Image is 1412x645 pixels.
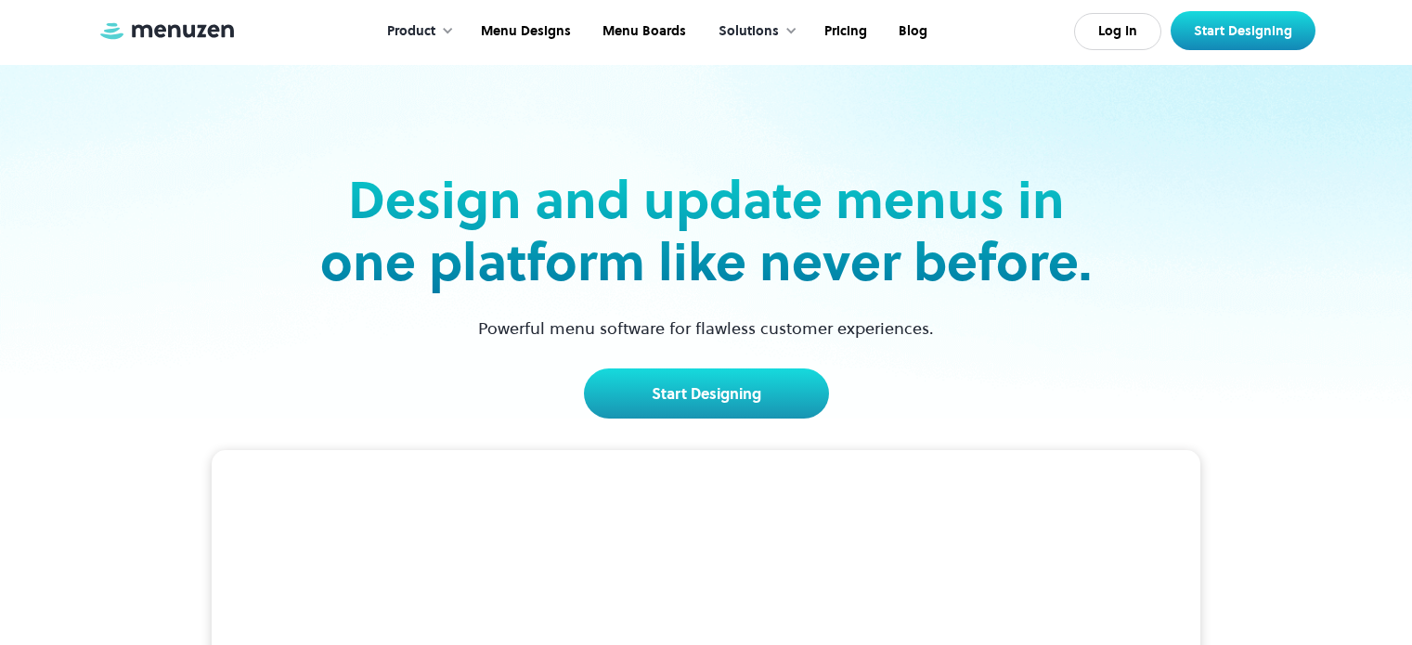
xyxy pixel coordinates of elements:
a: Blog [881,3,941,60]
div: Product [369,3,463,60]
a: Start Designing [1171,11,1315,50]
a: Menu Designs [463,3,585,60]
div: Product [387,21,435,42]
p: Powerful menu software for flawless customer experiences. [455,316,957,341]
h2: Design and update menus in one platform like never before. [315,169,1098,293]
div: Solutions [700,3,807,60]
a: Pricing [807,3,881,60]
a: Menu Boards [585,3,700,60]
a: Start Designing [584,368,829,419]
div: Solutions [719,21,779,42]
a: Log In [1074,13,1161,50]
